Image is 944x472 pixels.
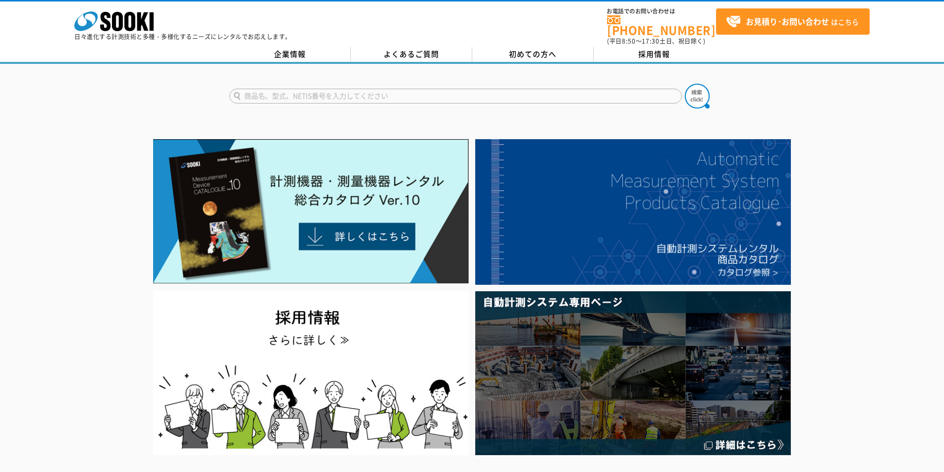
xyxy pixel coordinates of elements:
[594,47,715,62] a: 採用情報
[229,89,682,104] input: 商品名、型式、NETIS番号を入力してください
[153,291,469,455] img: SOOKI recruit
[74,34,291,40] p: 日々進化する計測技術と多種・多様化するニーズにレンタルでお応えします。
[746,15,829,27] strong: お見積り･お問い合わせ
[472,47,594,62] a: 初めての方へ
[351,47,472,62] a: よくあるご質問
[607,8,716,14] span: お電話でのお問い合わせは
[607,15,716,36] a: [PHONE_NUMBER]
[607,37,705,46] span: (平日 ～ 土日、祝日除く)
[475,139,791,285] img: 自動計測システムカタログ
[475,291,791,455] img: 自動計測システム専用ページ
[642,37,660,46] span: 17:30
[622,37,636,46] span: 8:50
[685,84,710,108] img: btn_search.png
[726,14,859,29] span: はこちら
[153,139,469,284] img: Catalog Ver10
[229,47,351,62] a: 企業情報
[509,49,556,59] span: 初めての方へ
[716,8,870,35] a: お見積り･お問い合わせはこちら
